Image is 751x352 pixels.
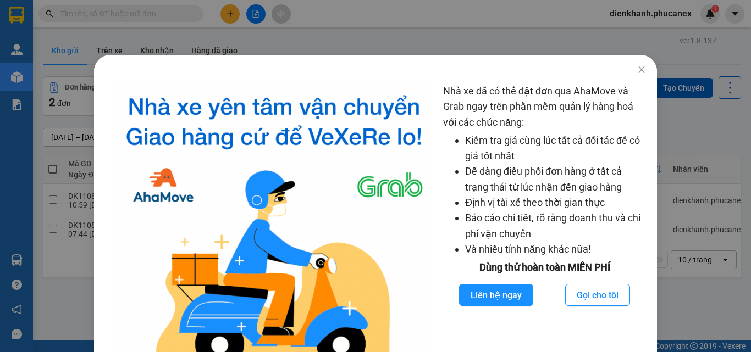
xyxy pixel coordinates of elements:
li: Định vị tài xế theo thời gian thực [465,195,646,210]
span: Gọi cho tôi [577,288,619,302]
button: Close [626,55,657,86]
li: Kiểm tra giá cùng lúc tất cả đối tác để có giá tốt nhất [465,133,646,164]
button: Gọi cho tôi [565,284,630,306]
span: Liên hệ ngay [471,288,522,302]
li: Dễ dàng điều phối đơn hàng ở tất cả trạng thái từ lúc nhận đến giao hàng [465,164,646,195]
button: Liên hệ ngay [459,284,533,306]
li: Và nhiều tính năng khác nữa! [465,242,646,257]
li: Báo cáo chi tiết, rõ ràng doanh thu và chi phí vận chuyển [465,210,646,242]
div: Dùng thử hoàn toàn MIỄN PHÍ [443,260,646,275]
span: close [637,65,646,74]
